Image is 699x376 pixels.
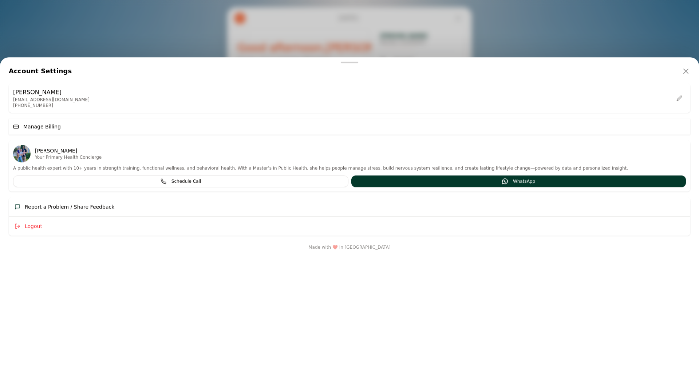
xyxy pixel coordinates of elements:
h2: Account Settings [9,66,72,76]
span: Manage Billing [23,123,61,130]
button: Schedule Call [13,175,348,187]
button: Edit profile [673,92,686,105]
button: Report a Problem / Share Feedback [9,197,690,216]
p: Your Primary Health Concierge [35,154,102,160]
p: [PHONE_NUMBER] [13,102,90,108]
p: A public health expert with 10+ years in strength training, functional wellness, and behavioral h... [13,165,686,171]
p: Made with ❤️ in [GEOGRAPHIC_DATA] [308,244,391,250]
button: Logout [9,217,690,236]
h2: [PERSON_NAME] [13,88,90,97]
span: Report a Problem / Share Feedback [25,203,114,210]
span: Logout [25,222,42,230]
span: WhatsApp [513,178,535,184]
p: [PERSON_NAME] [35,147,102,154]
button: WhatsApp [351,175,686,187]
button: Close [682,67,690,75]
p: [EMAIL_ADDRESS][DOMAIN_NAME] [13,97,90,102]
img: Coach [13,145,31,162]
button: Manage Billing [9,119,690,135]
